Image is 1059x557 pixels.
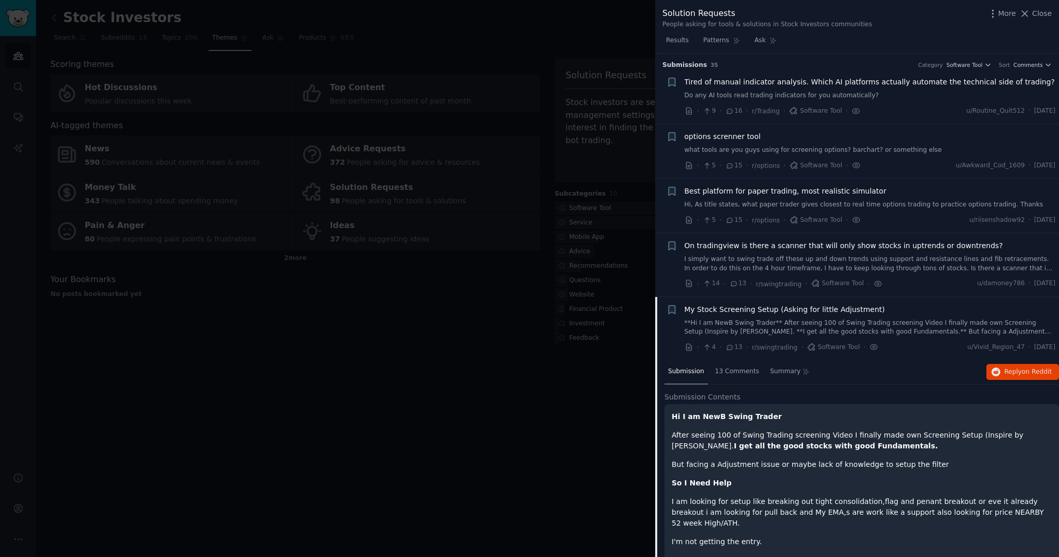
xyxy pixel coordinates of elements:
[746,215,748,225] span: ·
[685,304,885,315] a: My Stock Screening Setup (Asking for little Adjustment)
[751,32,780,54] a: Ask
[685,131,761,142] a: options screnner tool
[697,278,699,289] span: ·
[1034,161,1055,170] span: [DATE]
[947,61,992,68] button: Software Tool
[662,32,692,54] a: Results
[672,479,731,487] strong: So I Need Help
[720,342,722,353] span: ·
[697,106,699,116] span: ·
[967,343,1025,352] span: u/Vivid_Region_47
[947,61,983,68] span: Software Tool
[724,278,726,289] span: ·
[1022,368,1052,375] span: on Reddit
[685,200,1056,210] a: Hi, As title states, what paper trader gives closest to real time options trading to practice opt...
[1034,216,1055,225] span: [DATE]
[756,281,802,288] span: r/swingtrading
[846,106,848,116] span: ·
[672,496,1052,529] p: I am looking for setup like breaking out tight consolidation,flag and penant breakout or eve it a...
[746,106,748,116] span: ·
[977,279,1025,288] span: u/damoney786
[685,255,1056,273] a: I simply want to swing trade off these up and down trends using support and resistance lines and ...
[998,8,1016,19] span: More
[685,186,886,197] a: Best platform for paper trading, most realistic simulator
[703,161,715,170] span: 5
[1004,368,1052,377] span: Reply
[867,278,869,289] span: ·
[805,278,807,289] span: ·
[1014,61,1052,68] button: Comments
[699,32,743,54] a: Patterns
[846,160,848,171] span: ·
[1014,61,1043,68] span: Comments
[720,106,722,116] span: ·
[662,7,872,20] div: Solution Requests
[999,61,1010,68] div: Sort
[746,342,748,353] span: ·
[725,107,742,116] span: 16
[966,107,1025,116] span: u/Routine_Quit512
[752,344,798,351] span: r/swingtrading
[662,61,707,70] span: Submission s
[863,342,865,353] span: ·
[703,343,715,352] span: 4
[672,459,1052,470] p: But facing a Adjustment issue or maybe lack of knowledge to setup the filter
[790,161,843,170] span: Software Tool
[790,216,843,225] span: Software Tool
[986,364,1059,380] button: Replyon Reddit
[846,215,848,225] span: ·
[752,108,780,115] span: r/Trading
[752,162,780,169] span: r/options
[703,279,720,288] span: 14
[672,412,782,421] strong: Hi I am NewB Swing Trader
[715,367,759,376] span: 13 Comments
[752,217,780,224] span: r/options
[668,367,704,376] span: Submission
[703,107,715,116] span: 9
[811,279,864,288] span: Software Tool
[734,442,938,450] strong: I get all the good stocks with good Fundamentals.
[720,215,722,225] span: ·
[664,392,741,403] span: Submission Contents
[807,343,860,352] span: Software Tool
[918,61,943,68] div: Category
[720,160,722,171] span: ·
[666,36,689,45] span: Results
[685,319,1056,337] a: **Hi I am NewB Swing Trader** After seeing 100 of Swing Trading screening Video I finally made ow...
[662,20,872,29] div: People asking for tools & solutions in Stock Investors communities
[1034,107,1055,116] span: [DATE]
[685,91,1056,100] a: Do any AI tools read trading indicators for you automatically?
[725,216,742,225] span: 15
[1032,8,1052,19] span: Close
[685,240,1003,251] a: On tradingview is there a scanner that will only show stocks in uptrends or downtrends?
[789,107,842,116] span: Software Tool
[672,536,1052,547] p: I'm not getting the entry.
[1029,279,1031,288] span: ·
[711,62,719,68] span: 35
[697,215,699,225] span: ·
[697,160,699,171] span: ·
[1029,343,1031,352] span: ·
[685,146,1056,155] a: what tools are you guys using for screening options? barchart? or something else
[783,215,785,225] span: ·
[770,367,800,376] span: Summary
[725,161,742,170] span: 15
[1029,107,1031,116] span: ·
[672,430,1052,451] p: After seeing 100 of Swing Trading screening Video I finally made own Screening Setup (Inspire by ...
[697,342,699,353] span: ·
[703,36,729,45] span: Patterns
[955,161,1024,170] span: u/Awkward_Cod_1609
[729,279,746,288] span: 13
[685,77,1055,88] a: Tired of manual indicator analysis. Which AI platforms actually automate the technical side of tr...
[755,36,766,45] span: Ask
[746,160,748,171] span: ·
[703,216,715,225] span: 5
[801,342,803,353] span: ·
[987,8,1016,19] button: More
